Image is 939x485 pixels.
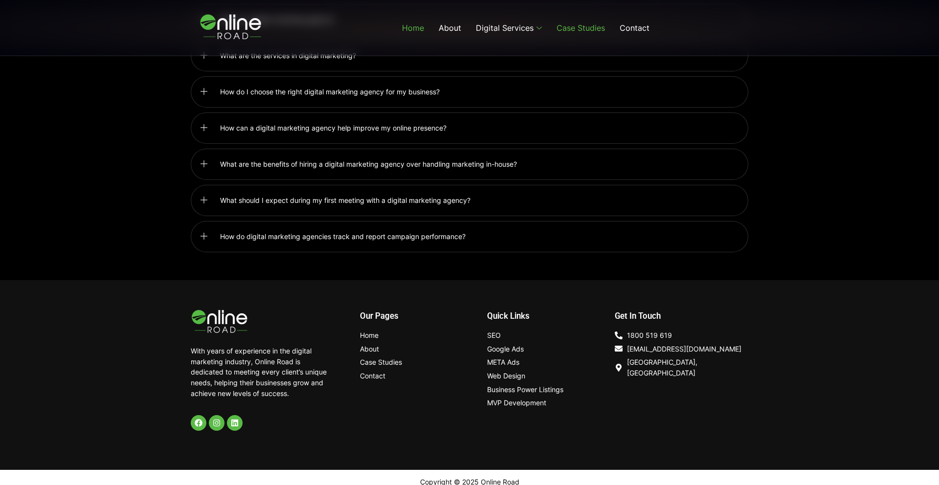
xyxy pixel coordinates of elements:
[487,397,546,408] span: MVP Development
[220,86,445,98] span: How do I choose the right digital marketing agency for my business?
[487,357,604,368] a: META Ads
[360,357,477,368] a: Case Studies
[487,371,525,381] span: Web Design
[487,344,604,354] a: Google Ads
[615,312,748,320] h5: Get In Touch
[487,384,604,395] a: Business Power Listings
[360,371,477,381] a: Contact
[487,384,563,395] span: Business Power Listings
[487,397,604,408] a: MVP Development
[191,76,748,108] a: How do I choose the right digital marketing agency for my business?
[487,330,604,341] a: SEO
[360,344,379,354] span: About
[487,344,524,354] span: Google Ads
[220,195,475,206] span: What should I expect during my first meeting with a digital marketing agency?
[191,149,748,180] a: What are the benefits of hiring a digital marketing agency over handling marketing in-house?
[360,371,385,381] span: Contact
[487,357,519,368] span: META Ads
[625,357,748,378] span: [GEOGRAPHIC_DATA], [GEOGRAPHIC_DATA]
[191,346,331,398] p: With years of experience in the digital marketing industry, Online Road is dedicated to meeting e...
[220,122,451,134] span: How can a digital marketing agency help improve my online presence?
[431,8,469,47] a: About
[615,344,748,354] a: [EMAIL_ADDRESS][DOMAIN_NAME]
[360,330,379,341] span: Home
[395,8,431,47] a: Home
[625,344,741,354] span: [EMAIL_ADDRESS][DOMAIN_NAME]
[191,112,748,144] a: How can a digital marketing agency help improve my online presence?
[191,185,748,216] a: What should I expect during my first meeting with a digital marketing agency?
[615,330,748,341] a: 1800 519 619
[625,330,672,341] span: 1800 519 619
[220,158,522,170] span: What are the benefits of hiring a digital marketing agency over handling marketing in-house?
[360,312,477,320] h5: Our Pages
[487,371,604,381] a: Web Design
[191,221,748,252] a: How do digital marketing agencies track and report campaign performance?
[360,344,477,354] a: About
[549,8,612,47] a: Case Studies
[360,330,477,341] a: Home
[487,330,501,341] span: SEO
[360,357,402,368] span: Case Studies
[469,8,549,47] a: Digital Services
[220,231,470,242] span: How do digital marketing agencies track and report campaign performance?
[612,8,657,47] a: Contact
[487,312,604,320] h5: Quick Links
